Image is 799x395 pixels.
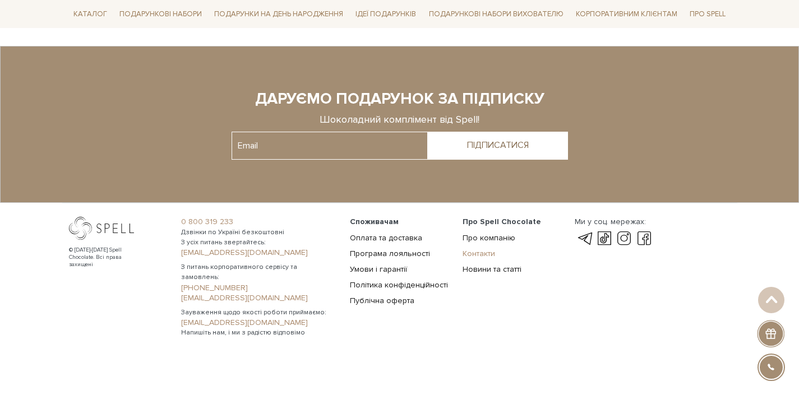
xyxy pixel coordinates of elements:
span: З усіх питань звертайтесь: [181,238,336,248]
span: Зауваження щодо якості роботи приймаємо: [181,308,336,318]
a: [EMAIL_ADDRESS][DOMAIN_NAME] [181,248,336,258]
a: instagram [615,232,634,245]
a: Контакти [463,249,495,258]
a: Ідеї подарунків [351,6,421,23]
a: [EMAIL_ADDRESS][DOMAIN_NAME] [181,293,336,303]
a: Про Spell [685,6,730,23]
a: Каталог [69,6,112,23]
span: З питань корпоративного сервісу та замовлень: [181,262,336,282]
a: Програма лояльності [350,249,430,258]
a: 0 800 319 233 [181,217,336,227]
span: Дзвінки по Україні безкоштовні [181,227,336,238]
a: [PHONE_NUMBER] [181,283,336,293]
span: Про Spell Chocolate [463,217,541,226]
a: Про компанію [463,233,515,243]
a: tik-tok [595,232,614,245]
a: telegram [575,232,594,245]
a: Подарункові набори [115,6,206,23]
a: Умови і гарантії [350,264,407,274]
div: Ми у соц. мережах: [575,217,653,227]
a: Подарунки на День народження [210,6,348,23]
a: [EMAIL_ADDRESS][DOMAIN_NAME] [181,318,336,328]
a: Публічна оферта [350,296,414,305]
a: facebook [635,232,654,245]
span: Споживачам [350,217,399,226]
a: Подарункові набори вихователю [424,4,568,24]
a: Корпоративним клієнтам [571,4,682,24]
div: © [DATE]-[DATE] Spell Chocolate. Всі права захищені [69,247,145,268]
a: Новини та статті [463,264,521,274]
a: Політика конфіденційності [350,280,448,290]
span: Напишіть нам, і ми з радістю відповімо [181,328,336,338]
a: Оплата та доставка [350,233,422,243]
